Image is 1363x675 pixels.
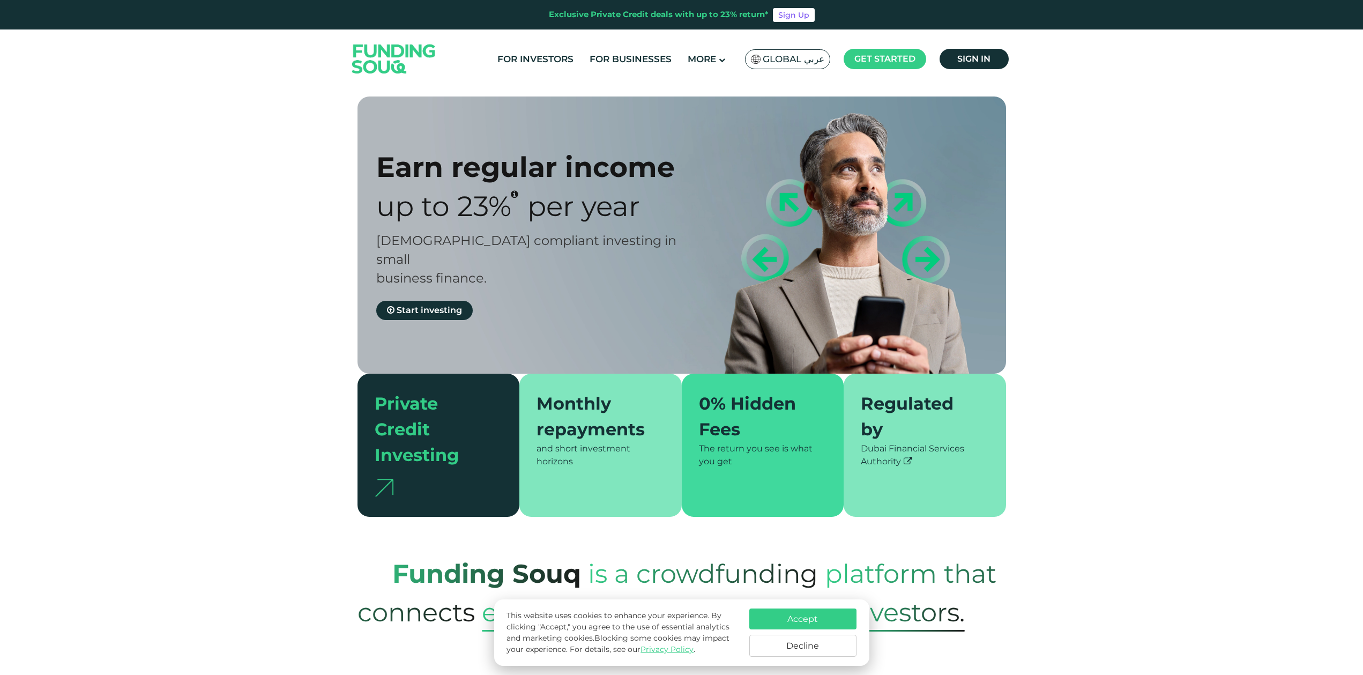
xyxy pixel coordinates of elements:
div: Exclusive Private Credit deals with up to 23% return* [549,9,769,21]
span: is a crowdfunding [588,547,818,600]
span: Investors. [846,593,965,632]
img: arrow [375,479,393,496]
a: Sign Up [773,8,815,22]
a: Sign in [940,49,1009,69]
span: Start investing [397,305,462,315]
span: with [782,586,839,639]
button: Decline [749,635,856,657]
p: This website uses cookies to enhance your experience. By clicking "Accept," you agree to the use ... [507,610,738,655]
a: Privacy Policy [640,644,694,654]
span: Per Year [527,189,640,223]
button: Accept [749,609,856,629]
div: 0% Hidden Fees [699,391,814,442]
div: and short investment horizons [537,442,665,468]
span: Get started [854,54,915,64]
img: SA Flag [751,55,761,64]
div: Earn regular income [376,150,701,184]
span: platform that connects [357,547,996,639]
img: Logo [341,32,446,86]
span: Global عربي [763,53,824,65]
span: Blocking some cookies may impact your experience. [507,633,729,654]
strong: Funding Souq [392,558,581,589]
a: For Investors [495,50,576,68]
a: Start investing [376,301,473,320]
span: For details, see our . [570,644,695,654]
i: 23% IRR (expected) ~ 15% Net yield (expected) [511,190,518,198]
span: Up to 23% [376,189,511,223]
span: More [688,54,716,64]
div: Dubai Financial Services Authority [861,442,989,468]
span: Sign in [957,54,990,64]
div: Monthly repayments [537,391,652,442]
span: established [482,593,629,632]
span: Businesses [636,593,775,632]
div: The return you see is what you get [699,442,827,468]
div: Private Credit Investing [375,391,490,468]
div: Regulated by [861,391,976,442]
a: For Businesses [587,50,674,68]
span: [DEMOGRAPHIC_DATA] compliant investing in small business finance. [376,233,676,286]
